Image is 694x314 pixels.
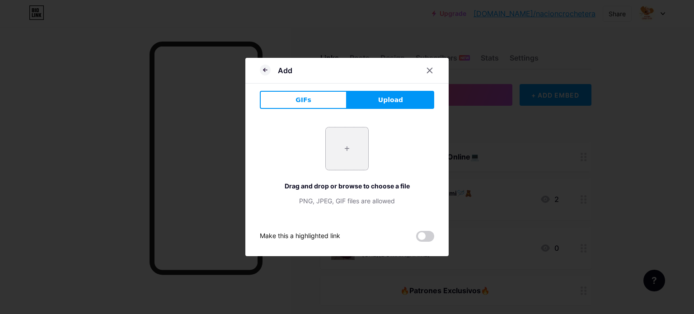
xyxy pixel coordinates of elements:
button: Upload [347,91,434,109]
div: Add [278,65,292,76]
span: Upload [378,95,403,105]
div: Make this a highlighted link [260,231,340,242]
div: PNG, JPEG, GIF files are allowed [260,196,434,206]
div: Drag and drop or browse to choose a file [260,181,434,191]
button: GIFs [260,91,347,109]
span: GIFs [295,95,311,105]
